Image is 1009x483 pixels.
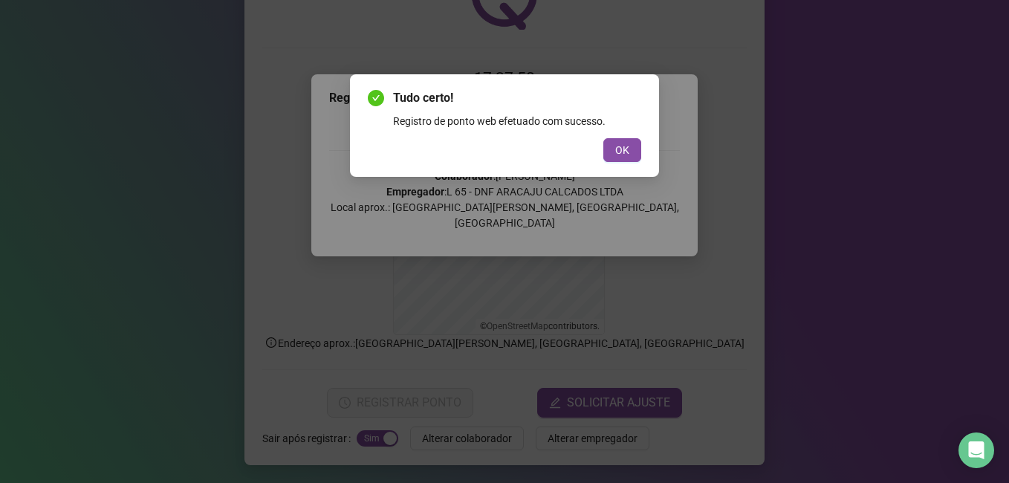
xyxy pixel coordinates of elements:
[958,432,994,468] div: Open Intercom Messenger
[603,138,641,162] button: OK
[615,142,629,158] span: OK
[368,90,384,106] span: check-circle
[393,89,641,107] span: Tudo certo!
[393,113,641,129] div: Registro de ponto web efetuado com sucesso.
